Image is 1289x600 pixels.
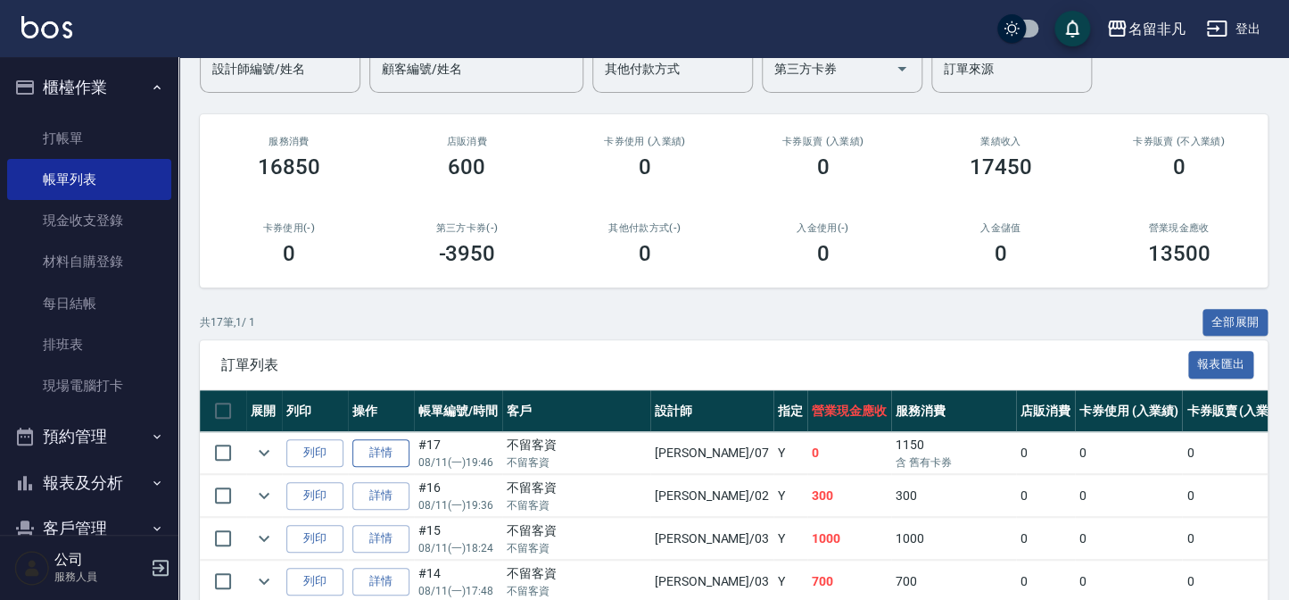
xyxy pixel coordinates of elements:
[807,432,891,474] td: 0
[577,136,713,147] h2: 卡券使用 (入業績)
[221,356,1188,374] span: 訂單列表
[352,525,409,553] a: 詳情
[1016,390,1075,432] th: 店販消費
[418,454,498,471] p: 08/11 (一) 19:46
[891,390,1016,432] th: 服務消費
[1075,518,1183,560] td: 0
[258,154,320,179] h3: 16850
[756,222,891,234] h2: 入金使用(-)
[507,564,646,583] div: 不留客資
[348,390,414,432] th: 操作
[1016,518,1075,560] td: 0
[1111,136,1247,147] h2: 卡券販賣 (不入業績)
[502,390,650,432] th: 客戶
[888,54,916,83] button: Open
[352,568,409,596] a: 詳情
[251,439,277,466] button: expand row
[1075,432,1183,474] td: 0
[7,324,171,365] a: 排班表
[807,390,891,432] th: 營業現金應收
[418,497,498,513] p: 08/11 (一) 19:36
[639,154,651,179] h3: 0
[507,436,646,454] div: 不留客資
[414,432,502,474] td: #17
[650,518,773,560] td: [PERSON_NAME] /03
[995,241,1007,266] h3: 0
[283,241,295,266] h3: 0
[507,521,646,540] div: 不留客資
[807,518,891,560] td: 1000
[773,432,807,474] td: Y
[221,222,357,234] h2: 卡券使用(-)
[507,479,646,497] div: 不留客資
[7,413,171,460] button: 預約管理
[1147,241,1210,266] h3: 13500
[650,432,773,474] td: [PERSON_NAME] /07
[448,154,485,179] h3: 600
[891,475,1016,517] td: 300
[756,136,891,147] h2: 卡券販賣 (入業績)
[414,518,502,560] td: #15
[1202,309,1268,337] button: 全部展開
[933,136,1069,147] h2: 業績收入
[7,460,171,506] button: 報表及分析
[970,154,1032,179] h3: 17450
[251,525,277,552] button: expand row
[1111,222,1247,234] h2: 營業現金應收
[1099,11,1192,47] button: 名留非凡
[1128,18,1185,40] div: 名留非凡
[773,518,807,560] td: Y
[414,475,502,517] td: #16
[7,283,171,324] a: 每日結帳
[282,390,348,432] th: 列印
[418,540,498,556] p: 08/11 (一) 18:24
[286,568,343,596] button: 列印
[286,525,343,553] button: 列印
[251,482,277,509] button: expand row
[891,518,1016,560] td: 1000
[246,390,282,432] th: 展開
[54,569,145,585] p: 服務人員
[7,365,171,406] a: 現場電腦打卡
[54,551,145,569] h5: 公司
[221,136,357,147] h3: 服務消費
[21,16,72,38] img: Logo
[773,475,807,517] td: Y
[7,241,171,282] a: 材料自購登錄
[352,482,409,510] a: 詳情
[933,222,1069,234] h2: 入金儲值
[577,222,713,234] h2: 其他付款方式(-)
[891,432,1016,474] td: 1150
[7,505,171,552] button: 客戶管理
[7,200,171,241] a: 現金收支登錄
[1075,475,1183,517] td: 0
[7,64,171,111] button: 櫃檯作業
[400,136,535,147] h2: 店販消費
[286,439,343,467] button: 列印
[286,482,343,510] button: 列印
[507,454,646,471] p: 不留客資
[414,390,502,432] th: 帳單編號/時間
[816,154,829,179] h3: 0
[816,241,829,266] h3: 0
[507,583,646,599] p: 不留客資
[650,475,773,517] td: [PERSON_NAME] /02
[507,540,646,556] p: 不留客資
[7,159,171,200] a: 帳單列表
[418,583,498,599] p: 08/11 (一) 17:48
[251,568,277,595] button: expand row
[807,475,891,517] td: 300
[650,390,773,432] th: 設計師
[352,439,409,467] a: 詳情
[200,314,255,330] p: 共 17 筆, 1 / 1
[1054,11,1090,46] button: save
[438,241,495,266] h3: -3950
[1188,351,1254,379] button: 報表匯出
[400,222,535,234] h2: 第三方卡券(-)
[1199,12,1268,46] button: 登出
[1016,432,1075,474] td: 0
[639,241,651,266] h3: 0
[1188,355,1254,372] a: 報表匯出
[1172,154,1185,179] h3: 0
[896,454,1012,471] p: 含 舊有卡券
